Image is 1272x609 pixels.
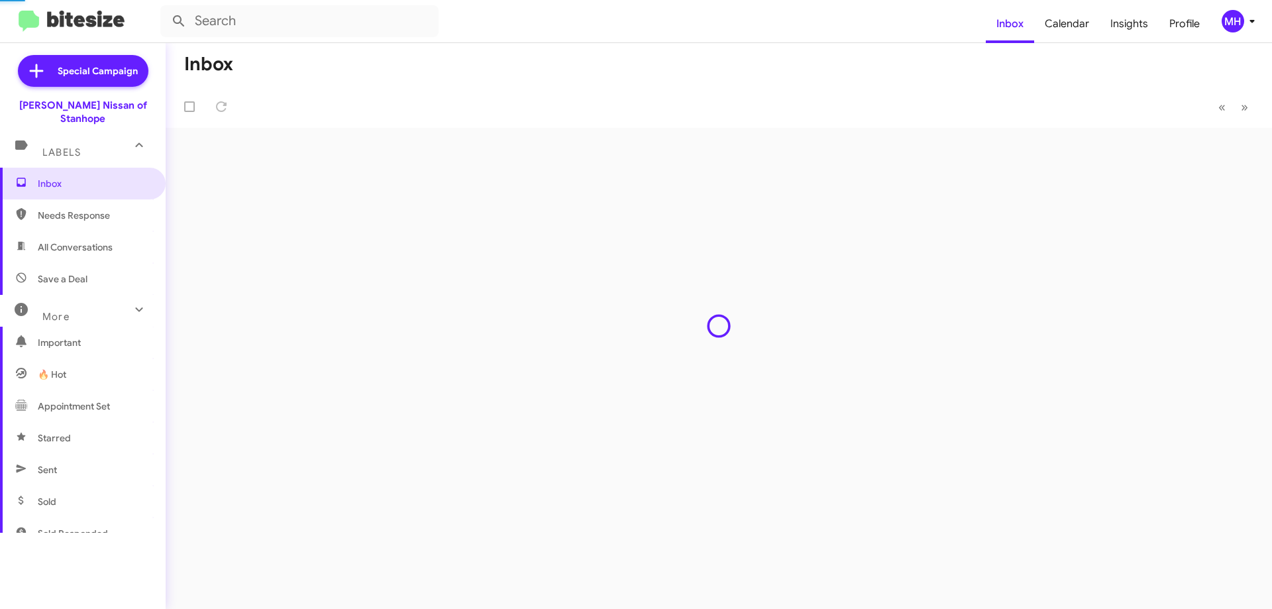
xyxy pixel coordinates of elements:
span: Starred [38,431,71,445]
a: Calendar [1034,5,1100,43]
a: Special Campaign [18,55,148,87]
span: « [1218,99,1226,115]
h1: Inbox [184,54,233,75]
a: Insights [1100,5,1159,43]
span: » [1241,99,1248,115]
span: Sold [38,495,56,508]
span: Sent [38,463,57,476]
input: Search [160,5,439,37]
span: Needs Response [38,209,150,222]
div: MH [1222,10,1244,32]
span: 🔥 Hot [38,368,66,381]
a: Profile [1159,5,1210,43]
nav: Page navigation example [1211,93,1256,121]
button: MH [1210,10,1257,32]
span: Appointment Set [38,400,110,413]
span: Labels [42,146,81,158]
span: Inbox [38,177,150,190]
span: Special Campaign [58,64,138,78]
button: Previous [1210,93,1234,121]
a: Inbox [986,5,1034,43]
button: Next [1233,93,1256,121]
span: More [42,311,70,323]
span: Sold Responded [38,527,108,540]
span: Important [38,336,150,349]
span: Save a Deal [38,272,87,286]
span: All Conversations [38,241,113,254]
